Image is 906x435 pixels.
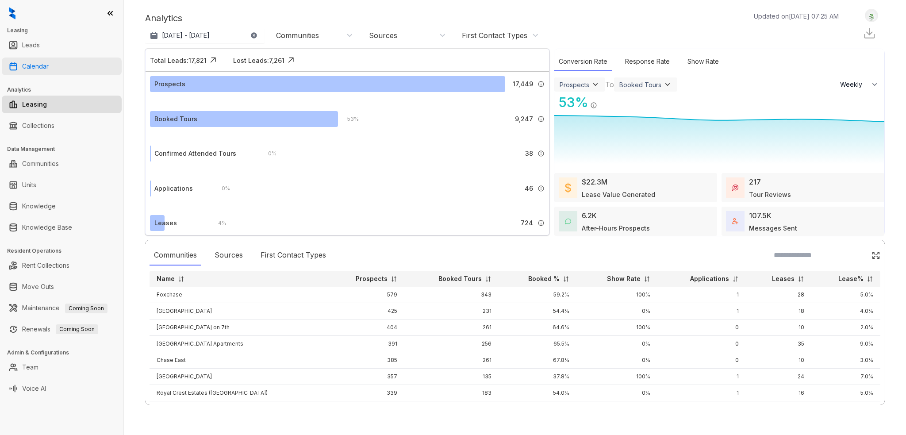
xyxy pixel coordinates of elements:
[2,36,122,54] li: Leads
[525,149,533,158] span: 38
[22,58,49,75] a: Calendar
[22,219,72,236] a: Knowledge Base
[772,274,795,283] p: Leases
[22,278,54,296] a: Move Outs
[157,274,175,283] p: Name
[746,287,811,303] td: 28
[22,197,56,215] a: Knowledge
[7,86,123,94] h3: Analytics
[811,401,880,418] td: 5.0%
[576,369,657,385] td: 100%
[462,31,527,40] div: First Contact Types
[746,320,811,336] td: 10
[499,287,576,303] td: 59.2%
[605,79,614,90] div: To
[515,114,533,124] span: 9,247
[840,80,867,89] span: Weekly
[145,12,182,25] p: Analytics
[22,176,36,194] a: Units
[811,385,880,401] td: 5.0%
[746,352,811,369] td: 10
[22,36,40,54] a: Leads
[9,7,15,19] img: logo
[7,145,123,153] h3: Data Management
[150,287,326,303] td: Foxchase
[867,276,873,282] img: sorting
[2,299,122,317] li: Maintenance
[746,401,811,418] td: 15
[404,401,499,418] td: 179
[150,352,326,369] td: Chase East
[2,117,122,135] li: Collections
[746,369,811,385] td: 24
[863,27,876,40] img: Download
[657,336,746,352] td: 0
[154,79,185,89] div: Prospects
[326,287,404,303] td: 579
[150,303,326,320] td: [GEOGRAPHIC_DATA]
[2,380,122,397] li: Voice AI
[576,401,657,418] td: 0%
[554,52,612,71] div: Conversion Rate
[657,352,746,369] td: 0
[811,369,880,385] td: 7.0%
[525,184,533,193] span: 46
[2,176,122,194] li: Units
[521,218,533,228] span: 724
[150,56,207,65] div: Total Leads: 17,821
[528,274,560,283] p: Booked %
[732,218,738,224] img: TotalFum
[853,251,860,259] img: SearchIcon
[835,77,884,92] button: Weekly
[7,247,123,255] h3: Resident Operations
[811,303,880,320] td: 4.0%
[565,182,571,193] img: LeaseValue
[499,401,576,418] td: 53.8%
[404,287,499,303] td: 343
[657,401,746,418] td: 0
[749,190,791,199] div: Tour Reviews
[150,320,326,336] td: [GEOGRAPHIC_DATA] on 7th
[591,80,600,89] img: ViewFilterArrow
[145,27,265,43] button: [DATE] - [DATE]
[22,320,98,338] a: RenewalsComing Soon
[438,274,482,283] p: Booked Tours
[576,303,657,320] td: 0%
[657,320,746,336] td: 0
[582,190,655,199] div: Lease Value Generated
[554,92,588,112] div: 53 %
[154,114,197,124] div: Booked Tours
[284,54,298,67] img: Click Icon
[644,276,650,282] img: sorting
[746,336,811,352] td: 35
[233,56,284,65] div: Lost Leads: 7,261
[2,358,122,376] li: Team
[2,155,122,173] li: Communities
[404,369,499,385] td: 135
[683,52,723,71] div: Show Rate
[811,287,880,303] td: 5.0%
[576,336,657,352] td: 0%
[56,324,98,334] span: Coming Soon
[597,94,610,107] img: Click Icon
[162,31,210,40] p: [DATE] - [DATE]
[565,218,571,225] img: AfterHoursConversations
[499,320,576,336] td: 64.6%
[154,218,177,228] div: Leases
[338,114,359,124] div: 53 %
[65,304,107,313] span: Coming Soon
[576,385,657,401] td: 0%
[499,303,576,320] td: 54.4%
[798,276,804,282] img: sorting
[22,358,38,376] a: Team
[590,102,597,109] img: Info
[326,320,404,336] td: 404
[2,320,122,338] li: Renewals
[749,210,772,221] div: 107.5K
[150,336,326,352] td: [GEOGRAPHIC_DATA] Apartments
[326,303,404,320] td: 425
[2,219,122,236] li: Knowledge Base
[2,197,122,215] li: Knowledge
[732,185,738,191] img: TourReviews
[754,12,839,21] p: Updated on [DATE] 07:25 AM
